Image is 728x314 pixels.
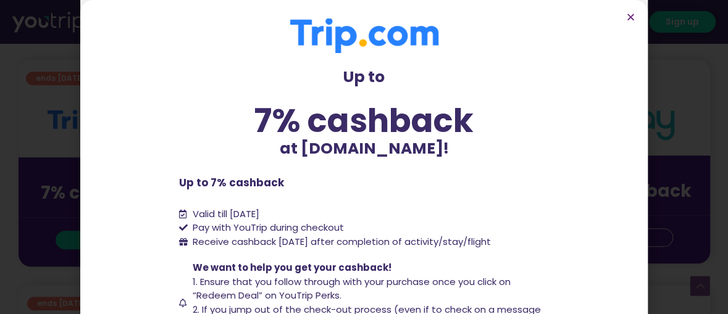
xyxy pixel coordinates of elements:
span: 1. Ensure that you follow through with your purchase once you click on “Redeem Deal” on YouTrip P... [193,275,511,302]
b: Up to 7% cashback [179,175,284,190]
span: Valid till [DATE] [193,207,259,220]
p: at [DOMAIN_NAME]! [179,137,550,160]
span: We want to help you get your cashback! [193,261,391,274]
span: Receive cashback [DATE] after completion of activity/stay/flight [193,235,491,248]
p: Up to [179,65,550,89]
span: Pay with YouTrip during checkout [190,221,344,235]
a: Close [626,12,635,22]
div: 7% cashback [179,104,550,137]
